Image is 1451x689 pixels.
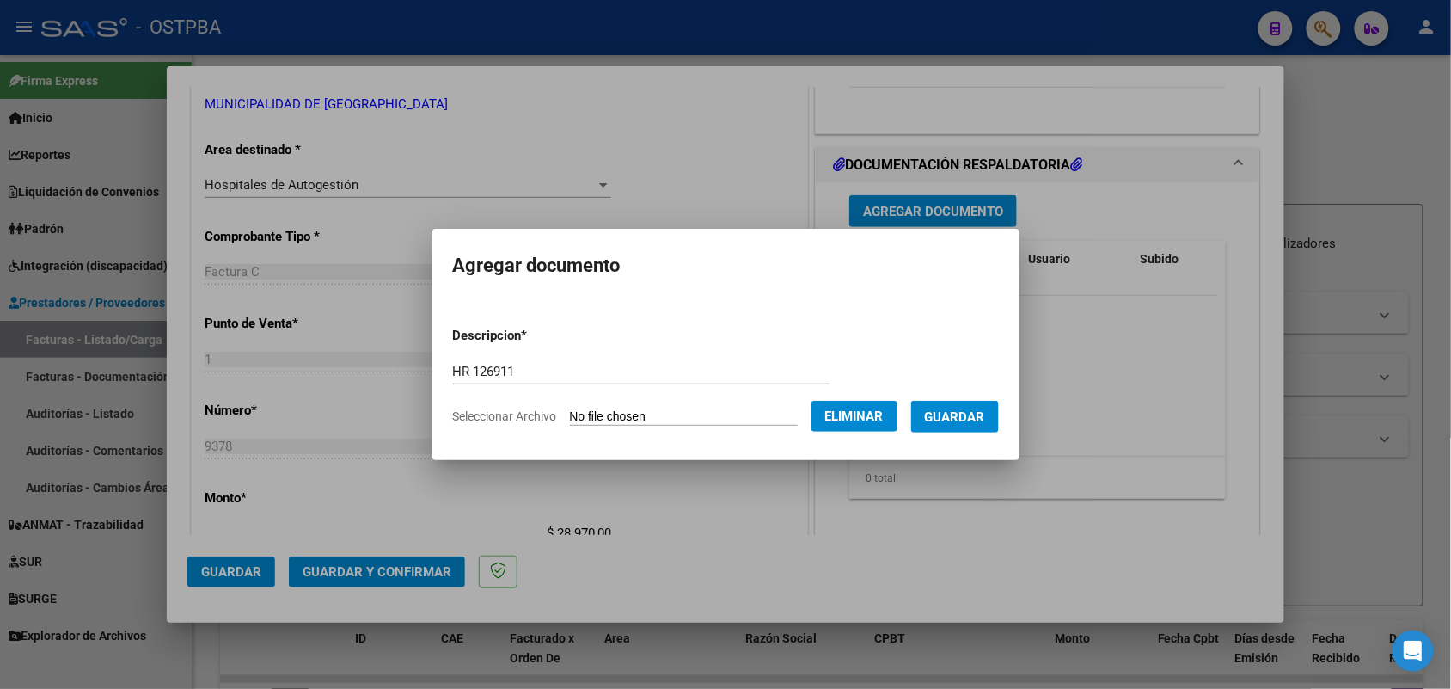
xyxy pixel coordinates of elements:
button: Guardar [911,401,999,433]
button: Eliminar [811,401,897,432]
p: Descripcion [453,326,617,346]
span: Guardar [925,409,985,425]
div: Open Intercom Messenger [1393,631,1434,672]
span: Eliminar [825,409,884,424]
h2: Agregar documento [453,249,999,282]
span: Seleccionar Archivo [453,409,557,423]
